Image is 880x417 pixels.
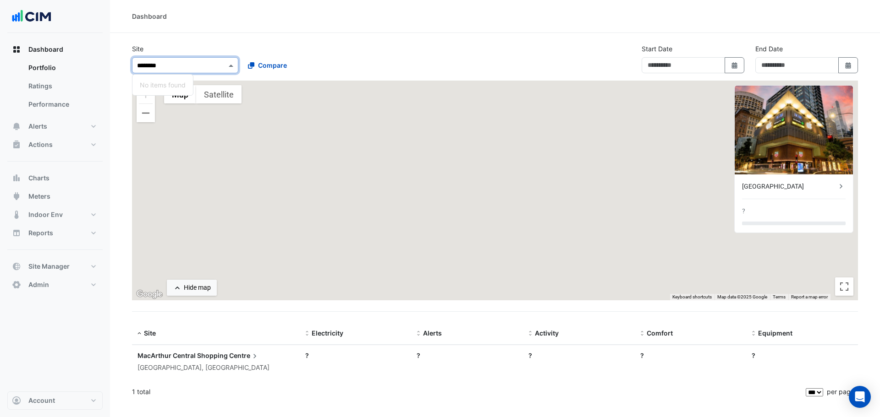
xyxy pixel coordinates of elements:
[196,85,242,103] button: Show satellite imagery
[7,276,103,294] button: Admin
[742,206,745,216] div: ?
[28,140,53,149] span: Actions
[144,329,156,337] span: Site
[132,44,143,54] label: Site
[28,210,63,219] span: Indoor Env
[28,122,47,131] span: Alerts
[28,262,70,271] span: Site Manager
[835,277,853,296] button: Toggle fullscreen view
[132,74,193,96] ng-dropdown-panel: Options list
[672,294,712,300] button: Keyboard shortcuts
[28,280,49,289] span: Admin
[535,329,559,337] span: Activity
[7,135,103,154] button: Actions
[642,44,672,54] label: Start Date
[844,61,852,69] fa-icon: Select Date
[184,283,211,292] div: Hide map
[12,280,21,289] app-icon: Admin
[735,86,853,174] img: MacArthur Central Shopping Centre
[647,329,673,337] span: Comfort
[773,294,786,299] a: Terms (opens in new tab)
[132,78,193,92] div: No items found
[12,45,21,54] app-icon: Dashboard
[7,117,103,135] button: Alerts
[7,59,103,117] div: Dashboard
[12,210,21,219] app-icon: Indoor Env
[134,288,165,300] img: Google
[242,57,293,73] button: Compare
[21,59,103,77] a: Portfolio
[7,206,103,224] button: Indoor Env
[132,11,167,21] div: Dashboard
[827,388,854,395] span: per page
[11,7,52,26] img: Company Logo
[28,45,63,54] span: Dashboard
[7,224,103,242] button: Reports
[717,294,767,299] span: Map data ©2025 Google
[640,351,741,360] div: ?
[305,351,406,360] div: ?
[28,192,50,201] span: Meters
[791,294,828,299] a: Report a map error
[12,228,21,238] app-icon: Reports
[423,329,442,337] span: Alerts
[258,60,287,70] span: Compare
[7,169,103,187] button: Charts
[28,396,55,405] span: Account
[229,351,259,361] span: Centre
[137,352,228,359] span: MacArthur Central Shopping
[28,173,49,183] span: Charts
[758,329,792,337] span: Equipment
[12,140,21,149] app-icon: Actions
[21,95,103,114] a: Performance
[28,228,53,238] span: Reports
[12,173,21,183] app-icon: Charts
[134,288,165,300] a: Open this area in Google Maps (opens a new window)
[312,329,343,337] span: Electricity
[742,182,836,191] div: [GEOGRAPHIC_DATA]
[21,77,103,95] a: Ratings
[752,351,852,360] div: ?
[137,104,155,122] button: Zoom out
[7,257,103,276] button: Site Manager
[849,386,871,408] div: Open Intercom Messenger
[7,187,103,206] button: Meters
[7,391,103,410] button: Account
[167,280,217,296] button: Hide map
[417,351,517,360] div: ?
[12,122,21,131] app-icon: Alerts
[731,61,739,69] fa-icon: Select Date
[137,363,294,373] div: [GEOGRAPHIC_DATA], [GEOGRAPHIC_DATA]
[755,44,783,54] label: End Date
[7,40,103,59] button: Dashboard
[132,380,804,403] div: 1 total
[12,192,21,201] app-icon: Meters
[12,262,21,271] app-icon: Site Manager
[528,351,629,360] div: ?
